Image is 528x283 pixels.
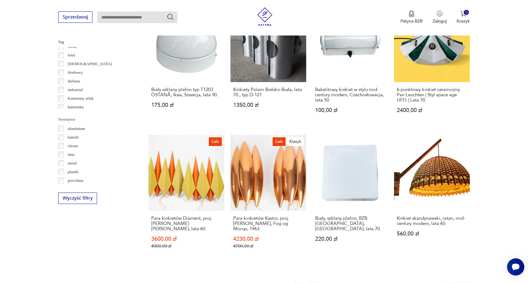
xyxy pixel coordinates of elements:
[457,18,470,24] p: Koszyk
[400,10,423,24] a: Ikona medaluPatyna B2B
[437,10,443,17] img: Ikonka użytkownika
[394,6,470,125] a: 6-punktowy kinkiet ceramiczny Pan Leuchten | Styl space age UFO | Lata 70.6-punktowy kinkiet cera...
[233,102,303,108] p: 1350,00 zł
[68,52,75,59] p: fotel
[151,102,221,108] p: 175,00 zł
[315,87,385,103] h3: Bakelitowy kinkiet w stylu mid-century modern, Czechosłowacja, lata 50.
[433,18,447,24] p: Zaloguj
[58,15,92,20] a: Sprzedawaj
[460,10,466,17] img: Ikona koszyka
[315,216,385,231] h3: Biały, szklany plafon, RZB [GEOGRAPHIC_DATA], [GEOGRAPHIC_DATA], lata 70.
[464,10,469,15] div: 0
[397,108,467,113] p: 2400,00 zł
[233,87,303,98] h3: Kinkiety Polam Bielsko-Biała, lata 70., typ D-121
[315,236,385,242] p: 220,00 zł
[230,135,306,261] a: SaleKlasykPara kinkietów Kastor, proj. Jo Hammerborg, Fog og Morup, 1963Para kinkietów Kastor, pr...
[394,135,470,261] a: Kinkiet skandynawski, ratan, mid-century modern, lata 60.Kinkiet skandynawski, ratan, mid-century...
[312,6,388,125] a: Bakelitowy kinkiet w stylu mid-century modern, Czechosłowacja, lata 50.Bakelitowy kinkiet w stylu...
[58,116,134,123] p: Tworzywo
[400,10,423,24] button: Patyna B2B
[68,169,79,175] p: plastik
[167,13,174,21] button: Szukaj
[151,243,221,249] p: 4000,00 zł
[148,6,224,125] a: Biały szklany plafon typ T1203 ÖSTANÅ, Ikea, Szwecja, lata 90.Biały szklany plafon typ T1203 ÖSTA...
[148,135,224,261] a: SalePara kinkietów Diament, proj. Holm Sorensen, lata 60.Para kinkietów Diament, proj. [PERSON_NA...
[68,160,77,167] p: metal
[68,151,75,158] p: inne
[400,18,423,24] p: Patyna B2B
[507,258,524,276] iframe: Smartsupp widget button
[433,10,447,24] button: Zaloguj
[68,186,80,193] p: porcelit
[233,243,303,249] p: 4700,00 zł
[397,87,467,103] h3: 6-punktowy kinkiet ceramiczny Pan Leuchten | Styl space age UFO | Lata 70.
[151,216,221,231] h3: Para kinkietów Diament, proj. [PERSON_NAME] [PERSON_NAME], lata 60.
[68,95,94,102] p: Kamienny szlak
[397,216,467,226] h3: Kinkiet skandynawski, ratan, mid-century modern, lata 60.
[230,6,306,125] a: Kinkiety Polam Bielsko-Biała, lata 70., typ D-121Kinkiety Polam Bielsko-Biała, lata 70., typ D-12...
[68,134,79,141] p: bakelit
[68,69,83,76] p: Horbowy
[58,39,134,45] p: Tag
[58,193,97,204] button: Wyczyść filtry
[151,87,221,98] h3: Biały szklany plafon typ T1203 ÖSTANÅ, Ikea, Szwecja, lata 90.
[68,86,83,93] p: industrial
[58,11,92,23] button: Sprzedawaj
[457,10,470,24] button: 0Koszyk
[68,78,80,85] p: ikebana
[256,7,274,26] img: Patyna - sklep z meblami i dekoracjami vintage
[408,10,415,17] img: Ikona medalu
[68,60,112,67] p: [DEMOGRAPHIC_DATA]
[315,108,385,113] p: 100,00 zł
[233,216,303,231] h3: Para kinkietów Kastor, proj. [PERSON_NAME], Fog og Morup, 1963
[68,177,83,184] p: porcelana
[68,104,83,110] p: kamionka
[397,231,467,236] p: 560,00 zł
[68,143,78,149] p: chrom
[233,236,303,242] p: 4230,00 zł
[312,135,388,261] a: Biały, szklany plafon, RZB Bamberg, Niemcy, lata 70.Biały, szklany plafon, RZB [GEOGRAPHIC_DATA],...
[151,236,221,242] p: 3600,00 zł
[68,125,85,132] p: aluminium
